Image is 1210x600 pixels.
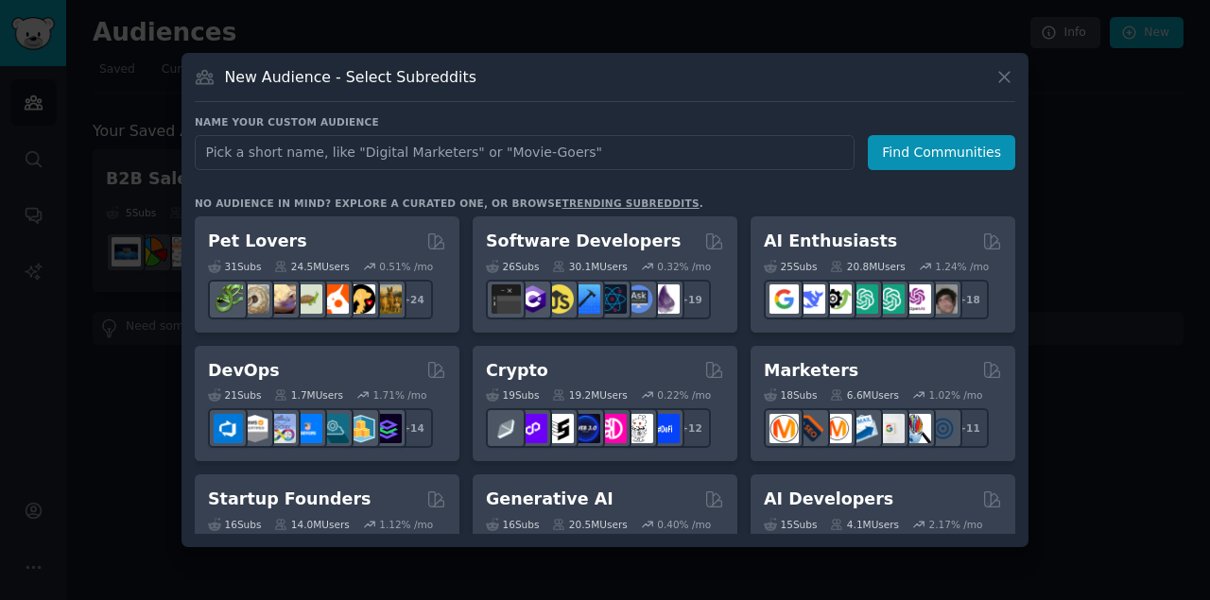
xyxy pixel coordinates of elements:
[372,414,402,443] img: PlatformEngineers
[267,414,296,443] img: Docker_DevOps
[935,260,989,273] div: 1.24 % /mo
[764,488,893,511] h2: AI Developers
[208,359,280,383] h2: DevOps
[624,414,653,443] img: CryptoNews
[929,388,983,402] div: 1.02 % /mo
[875,414,905,443] img: googleads
[949,280,989,319] div: + 18
[769,284,799,314] img: GoogleGeminiAI
[902,414,931,443] img: MarketingResearch
[393,280,433,319] div: + 24
[195,115,1015,129] h3: Name your custom audience
[486,260,539,273] div: 26 Sub s
[928,414,958,443] img: OnlineMarketing
[657,518,711,531] div: 0.40 % /mo
[518,284,547,314] img: csharp
[796,284,825,314] img: DeepSeek
[796,414,825,443] img: bigseo
[486,230,681,253] h2: Software Developers
[822,284,852,314] img: AItoolsCatalog
[486,518,539,531] div: 16 Sub s
[657,388,711,402] div: 0.22 % /mo
[868,135,1015,170] button: Find Communities
[949,408,989,448] div: + 11
[849,284,878,314] img: chatgpt_promptDesign
[274,518,349,531] div: 14.0M Users
[830,260,905,273] div: 20.8M Users
[208,518,261,531] div: 16 Sub s
[320,284,349,314] img: cockatiel
[562,197,699,209] a: trending subreddits
[373,388,427,402] div: 1.71 % /mo
[830,518,899,531] div: 4.1M Users
[624,284,653,314] img: AskComputerScience
[208,388,261,402] div: 21 Sub s
[571,284,600,314] img: iOSProgramming
[769,414,799,443] img: content_marketing
[650,284,680,314] img: elixir
[346,284,375,314] img: PetAdvice
[764,388,817,402] div: 18 Sub s
[764,359,858,383] h2: Marketers
[372,284,402,314] img: dogbreed
[764,230,897,253] h2: AI Enthusiasts
[764,518,817,531] div: 15 Sub s
[657,260,711,273] div: 0.32 % /mo
[552,260,627,273] div: 30.1M Users
[544,414,574,443] img: ethstaker
[320,414,349,443] img: platformengineering
[225,67,476,87] h3: New Audience - Select Subreddits
[518,414,547,443] img: 0xPolygon
[293,284,322,314] img: turtle
[214,414,243,443] img: azuredevops
[486,359,548,383] h2: Crypto
[214,284,243,314] img: herpetology
[379,518,433,531] div: 1.12 % /mo
[293,414,322,443] img: DevOpsLinks
[902,284,931,314] img: OpenAIDev
[486,388,539,402] div: 19 Sub s
[552,388,627,402] div: 19.2M Users
[929,518,983,531] div: 2.17 % /mo
[671,408,711,448] div: + 12
[240,414,269,443] img: AWS_Certified_Experts
[764,260,817,273] div: 25 Sub s
[195,135,855,170] input: Pick a short name, like "Digital Marketers" or "Movie-Goers"
[486,488,614,511] h2: Generative AI
[544,284,574,314] img: learnjavascript
[492,284,521,314] img: software
[597,284,627,314] img: reactnative
[240,284,269,314] img: ballpython
[346,414,375,443] img: aws_cdk
[552,518,627,531] div: 20.5M Users
[650,414,680,443] img: defi_
[492,414,521,443] img: ethfinance
[822,414,852,443] img: AskMarketing
[849,414,878,443] img: Emailmarketing
[208,488,371,511] h2: Startup Founders
[830,388,899,402] div: 6.6M Users
[208,260,261,273] div: 31 Sub s
[267,284,296,314] img: leopardgeckos
[875,284,905,314] img: chatgpt_prompts_
[597,414,627,443] img: defiblockchain
[393,408,433,448] div: + 14
[671,280,711,319] div: + 19
[195,197,703,210] div: No audience in mind? Explore a curated one, or browse .
[379,260,433,273] div: 0.51 % /mo
[571,414,600,443] img: web3
[928,284,958,314] img: ArtificalIntelligence
[274,388,343,402] div: 1.7M Users
[274,260,349,273] div: 24.5M Users
[208,230,307,253] h2: Pet Lovers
